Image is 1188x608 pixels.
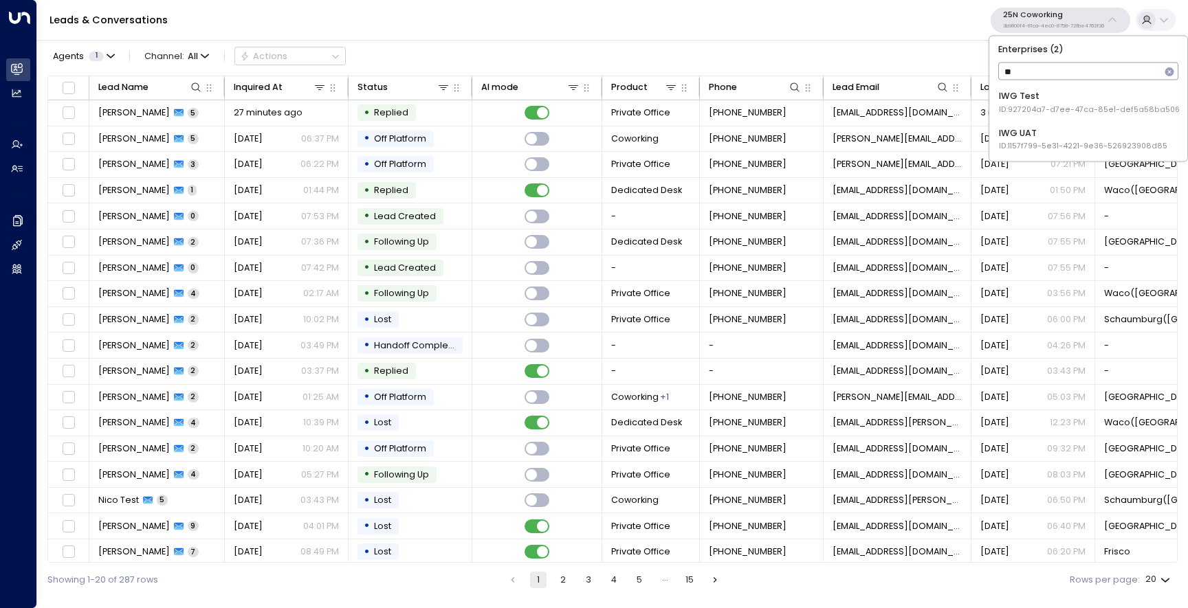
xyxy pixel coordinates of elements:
[660,391,669,403] div: Private Office
[188,392,199,402] span: 2
[611,80,648,95] div: Product
[374,106,408,118] span: Replied
[374,520,391,532] span: Lost
[1104,442,1186,455] span: Frisco(TX)
[1104,391,1186,403] span: Frisco(TX)
[98,133,170,145] span: Tobie Fisher
[833,80,879,95] div: Lead Email
[234,236,263,248] span: Aug 21, 2025
[60,157,76,172] span: Toggle select row
[357,80,388,95] div: Status
[364,412,370,434] div: •
[980,287,1009,300] span: Aug 22, 2025
[1047,391,1086,403] p: 05:03 PM
[833,262,962,274] span: jacobtzwiezen@outlook.com
[60,466,76,482] span: Toggle select row
[188,521,199,531] span: 9
[98,80,203,95] div: Lead Name
[530,572,547,588] button: page 1
[1104,494,1186,506] span: Schaumburg(IL)
[1003,11,1104,19] p: 25N Coworking
[364,102,370,124] div: •
[60,337,76,353] span: Toggle select row
[300,494,339,506] p: 03:43 PM
[1003,23,1104,29] p: 3b9800f4-81ca-4ec0-8758-72fbe4763f36
[364,257,370,278] div: •
[980,520,1009,532] span: Aug 19, 2025
[611,106,670,119] span: Private Office
[709,80,802,95] div: Phone
[999,90,1180,115] div: IWG Test
[364,464,370,485] div: •
[98,262,170,274] span: Jacob Zwiezen
[374,287,429,299] span: Following Up
[234,158,263,170] span: Aug 21, 2025
[709,184,786,196] span: +12542645144
[357,80,451,95] div: Status
[234,339,263,352] span: Aug 21, 2025
[980,133,1009,145] span: Yesterday
[364,283,370,304] div: •
[234,416,263,429] span: Aug 18, 2025
[833,133,962,145] span: tobie@nextgen-media.net
[98,106,170,119] span: James Macchitelli
[234,106,302,119] span: 27 minutes ago
[1104,184,1186,196] span: Waco(TX)
[833,520,962,532] span: rayan.habbab@gmail.com
[980,80,1074,95] div: Last Interacted
[611,442,670,455] span: Private Office
[833,210,962,223] span: jacobtzwiezen@outlook.com
[98,442,170,455] span: Gregg Griffin
[89,52,104,61] span: 1
[833,365,962,377] span: hello@getuniti.com
[1047,494,1086,506] p: 06:50 PM
[98,391,170,403] span: Gabi Sommerfield
[504,572,724,588] nav: pagination navigation
[301,236,339,248] p: 07:36 PM
[602,333,700,358] td: -
[709,469,786,481] span: +15757067308
[1047,287,1086,300] p: 03:56 PM
[98,210,170,223] span: Jacob Zwiezen
[980,365,1009,377] span: Aug 21, 2025
[374,236,429,247] span: Following Up
[709,210,786,223] span: +16304408872
[681,572,698,588] button: Go to page 15
[301,365,339,377] p: 03:37 PM
[188,469,199,480] span: 4
[302,442,339,455] p: 10:20 AM
[188,185,197,195] span: 1
[234,442,263,455] span: Aug 19, 2025
[60,80,76,95] span: Toggle select all
[657,572,673,588] div: …
[833,106,962,119] span: jimmymacclaw@gmail.com
[374,339,463,351] span: Handoff Completed
[98,365,170,377] span: John Doe
[303,313,339,326] p: 10:02 PM
[994,41,1182,57] p: Enterprises ( 2 )
[157,495,168,505] span: 5
[374,365,408,376] span: Replied
[374,545,391,557] span: Lost
[188,237,199,247] span: 2
[374,313,391,325] span: Lost
[98,287,170,300] span: Roxane Kazerooni
[1047,339,1086,352] p: 04:26 PM
[611,133,659,145] span: Coworking
[709,106,786,119] span: +18474144532
[234,287,263,300] span: Aug 13, 2025
[1104,416,1186,429] span: Waco(TX)
[374,442,426,454] span: Off Platform
[60,390,76,405] span: Toggle select row
[602,203,700,229] td: -
[1047,442,1086,455] p: 09:32 PM
[1050,158,1086,170] p: 07:21 PM
[631,572,648,588] button: Go to page 5
[300,158,339,170] p: 06:22 PM
[611,520,670,532] span: Private Office
[303,520,339,532] p: 04:01 PM
[1047,365,1086,377] p: 03:43 PM
[301,133,339,145] p: 06:37 PM
[301,210,339,223] p: 07:53 PM
[980,313,1009,326] span: Aug 21, 2025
